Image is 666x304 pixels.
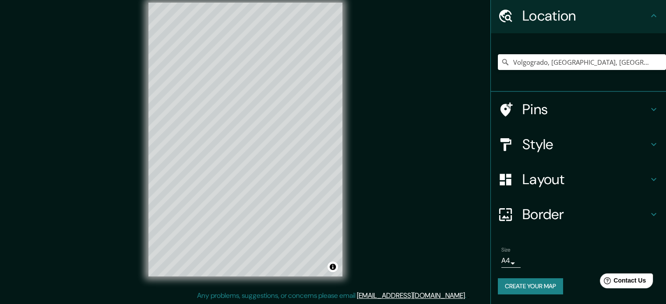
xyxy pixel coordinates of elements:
[357,291,465,300] a: [EMAIL_ADDRESS][DOMAIN_NAME]
[491,92,666,127] div: Pins
[498,278,563,294] button: Create your map
[522,7,648,24] h4: Location
[328,262,338,272] button: Toggle attribution
[501,254,521,268] div: A4
[522,136,648,153] h4: Style
[466,290,468,301] div: .
[501,246,511,254] label: Size
[522,171,648,188] h4: Layout
[468,290,469,301] div: .
[491,197,666,232] div: Border
[522,206,648,223] h4: Border
[588,270,656,294] iframe: Help widget launcher
[197,290,466,301] p: Any problems, suggestions, or concerns please email .
[498,54,666,70] input: Pick your city or area
[491,162,666,197] div: Layout
[522,101,648,118] h4: Pins
[491,127,666,162] div: Style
